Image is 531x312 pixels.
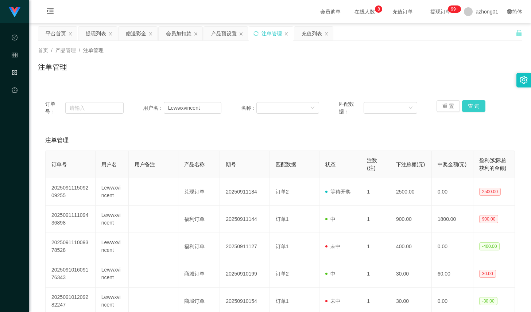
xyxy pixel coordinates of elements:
i: 图标: close [194,32,198,36]
span: 充值订单 [389,9,416,14]
i: 图标: close [68,32,73,36]
span: 注单管理 [83,47,104,53]
span: 900.00 [479,215,499,223]
span: -400.00 [479,242,500,250]
span: 产品管理 [55,47,76,53]
i: 图标: setting [520,76,528,84]
i: 图标: table [12,49,18,63]
sup: 1164 [448,5,461,13]
span: 订单1 [276,243,289,249]
div: 平台首页 [46,27,66,40]
td: 1 [361,260,390,288]
span: 盈利(实际总获利的金额) [479,157,507,171]
td: 兑现订单 [178,178,220,206]
td: 30.00 [390,260,432,288]
i: 图标: unlock [516,30,522,36]
i: 图标: global [507,9,512,14]
sup: 8 [375,5,382,13]
span: 状态 [325,161,336,167]
td: 202509101609176343 [46,260,96,288]
span: 注单管理 [45,136,69,145]
i: 图标: down [408,106,413,111]
span: 未中 [325,298,341,304]
td: 20250911184 [220,178,270,206]
i: 图标: close [284,32,288,36]
span: / [51,47,53,53]
td: 900.00 [390,206,432,233]
span: 用户名： [143,104,163,112]
i: 图标: sync [253,31,259,36]
td: Lewwxvincent [96,178,129,206]
td: 20250911144 [220,206,270,233]
td: 20250911127 [220,233,270,260]
i: 图标: down [310,106,315,111]
span: 订单2 [276,189,289,195]
i: 图标: check-circle-o [12,31,18,46]
span: 中 [325,271,336,277]
i: 图标: close [148,32,153,36]
span: 用户备注 [135,161,155,167]
i: 图标: menu-unfold [38,0,63,24]
i: 图标: appstore-o [12,66,18,81]
span: 注数(注) [367,157,377,171]
td: Lewwxvincent [96,233,129,260]
span: 等待开奖 [325,189,351,195]
i: 图标: close [108,32,113,36]
input: 请输入 [65,102,124,114]
span: 未中 [325,243,341,249]
div: 提现列表 [86,27,106,40]
td: 商城订单 [178,260,220,288]
td: 400.00 [390,233,432,260]
td: 1 [361,233,390,260]
span: 中奖金额(元) [438,161,466,167]
div: 产品预设置 [211,27,237,40]
span: 用户名 [101,161,117,167]
span: 30.00 [479,270,496,278]
i: 图标: close [324,32,329,36]
div: 充值列表 [302,27,322,40]
td: 202509111009378528 [46,233,96,260]
button: 查 询 [462,100,485,112]
p: 8 [377,5,380,13]
div: 注单管理 [261,27,282,40]
td: 20250910199 [220,260,270,288]
span: 匹配数据： [339,100,364,116]
td: 2500.00 [390,178,432,206]
td: 202509111109436898 [46,206,96,233]
span: 订单1 [276,216,289,222]
span: 在线人数 [351,9,379,14]
span: 订单号 [51,161,67,167]
td: Lewwxvincent [96,260,129,288]
td: 1800.00 [432,206,473,233]
div: 会员加扣款 [166,27,191,40]
h1: 注单管理 [38,62,67,73]
td: 60.00 [432,260,473,288]
td: 0.00 [432,233,473,260]
span: 数据中心 [12,35,18,100]
span: 2500.00 [479,188,501,196]
button: 重 置 [437,100,460,112]
span: / [79,47,80,53]
span: 下注总额(元) [396,161,425,167]
span: 产品名称 [184,161,205,167]
span: -30.00 [479,297,497,305]
span: 期号 [226,161,236,167]
span: 首页 [38,47,48,53]
input: 请输入 [164,102,221,114]
span: 订单1 [276,298,289,304]
a: 图标: dashboard平台首页 [12,83,18,157]
td: 福利订单 [178,233,220,260]
td: 福利订单 [178,206,220,233]
span: 订单号： [45,100,65,116]
i: 图标: close [239,32,243,36]
span: 中 [325,216,336,222]
span: 订单2 [276,271,289,277]
td: 1 [361,206,390,233]
td: Lewwxvincent [96,206,129,233]
td: 0.00 [432,178,473,206]
span: 名称： [241,104,257,112]
span: 产品管理 [12,70,18,135]
td: 1 [361,178,390,206]
div: 赠送彩金 [126,27,146,40]
span: 匹配数据 [276,161,296,167]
